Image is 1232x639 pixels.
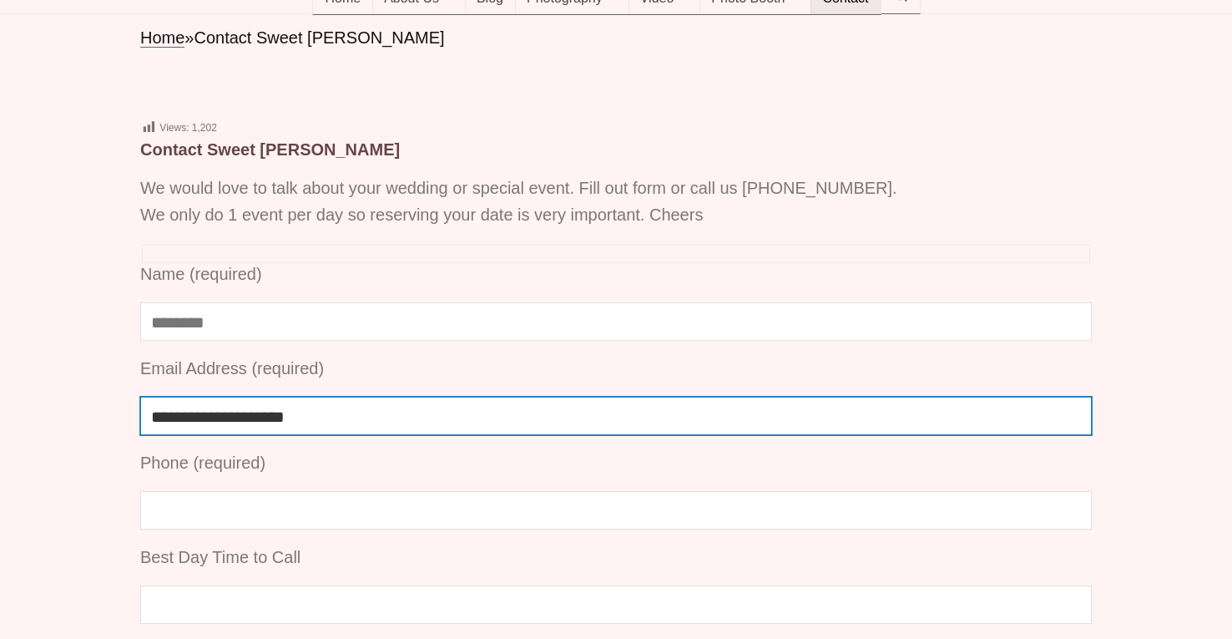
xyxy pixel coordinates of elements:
span: 1,202 [192,122,217,134]
a: Home [140,28,184,48]
span: Views: [159,122,189,134]
h1: Contact Sweet [PERSON_NAME] [140,137,1092,162]
span: » [184,28,194,47]
p: We would love to talk about your wedding or special event. Fill out form or call us [PHONE_NUMBER... [140,175,1092,228]
p: Best Day Time to Call [140,546,1092,569]
p: Name (required) [140,263,1092,286]
nav: breadcrumbs [140,27,1092,49]
span: Contact Sweet [PERSON_NAME] [194,28,444,47]
p: Phone (required) [140,452,1092,474]
p: Email Address (required) [140,358,1092,380]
